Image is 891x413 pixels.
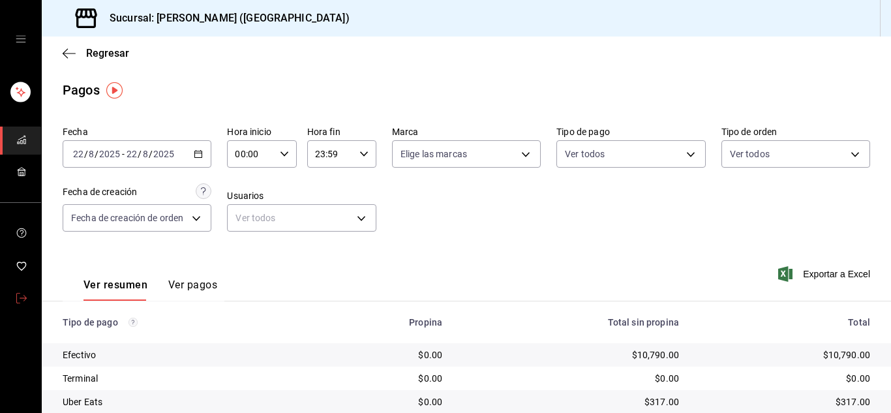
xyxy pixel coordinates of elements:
[700,372,870,385] div: $0.00
[142,149,149,159] input: --
[324,348,442,361] div: $0.00
[463,395,679,408] div: $317.00
[324,317,442,328] div: Propina
[63,80,100,100] div: Pagos
[153,149,175,159] input: ----
[307,127,376,136] label: Hora fin
[63,127,211,136] label: Fecha
[71,211,183,224] span: Fecha de creación de orden
[128,318,138,327] svg: Los pagos realizados con Pay y otras terminales son montos brutos.
[63,348,303,361] div: Efectivo
[88,149,95,159] input: --
[556,127,705,136] label: Tipo de pago
[227,127,296,136] label: Hora inicio
[98,149,121,159] input: ----
[63,317,303,328] div: Tipo de pago
[700,395,870,408] div: $317.00
[392,127,541,136] label: Marca
[400,147,467,161] span: Elige las marcas
[106,82,123,99] img: Tooltip marker
[122,149,125,159] span: -
[463,348,679,361] div: $10,790.00
[227,191,376,200] label: Usuarios
[463,317,679,328] div: Total sin propina
[149,149,153,159] span: /
[168,279,217,301] button: Ver pagos
[83,279,147,301] button: Ver resumen
[565,147,605,161] span: Ver todos
[95,149,98,159] span: /
[63,185,137,199] div: Fecha de creación
[72,149,84,159] input: --
[700,317,870,328] div: Total
[126,149,138,159] input: --
[138,149,142,159] span: /
[83,279,217,301] div: navigation tabs
[63,47,129,59] button: Regresar
[99,10,350,26] h3: Sucursal: [PERSON_NAME] ([GEOGRAPHIC_DATA])
[63,395,303,408] div: Uber Eats
[730,147,770,161] span: Ver todos
[16,34,26,44] button: open drawer
[781,266,870,282] button: Exportar a Excel
[324,395,442,408] div: $0.00
[86,47,129,59] span: Regresar
[84,149,88,159] span: /
[227,204,376,232] div: Ver todos
[463,372,679,385] div: $0.00
[721,127,870,136] label: Tipo de orden
[324,372,442,385] div: $0.00
[63,372,303,385] div: Terminal
[700,348,870,361] div: $10,790.00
